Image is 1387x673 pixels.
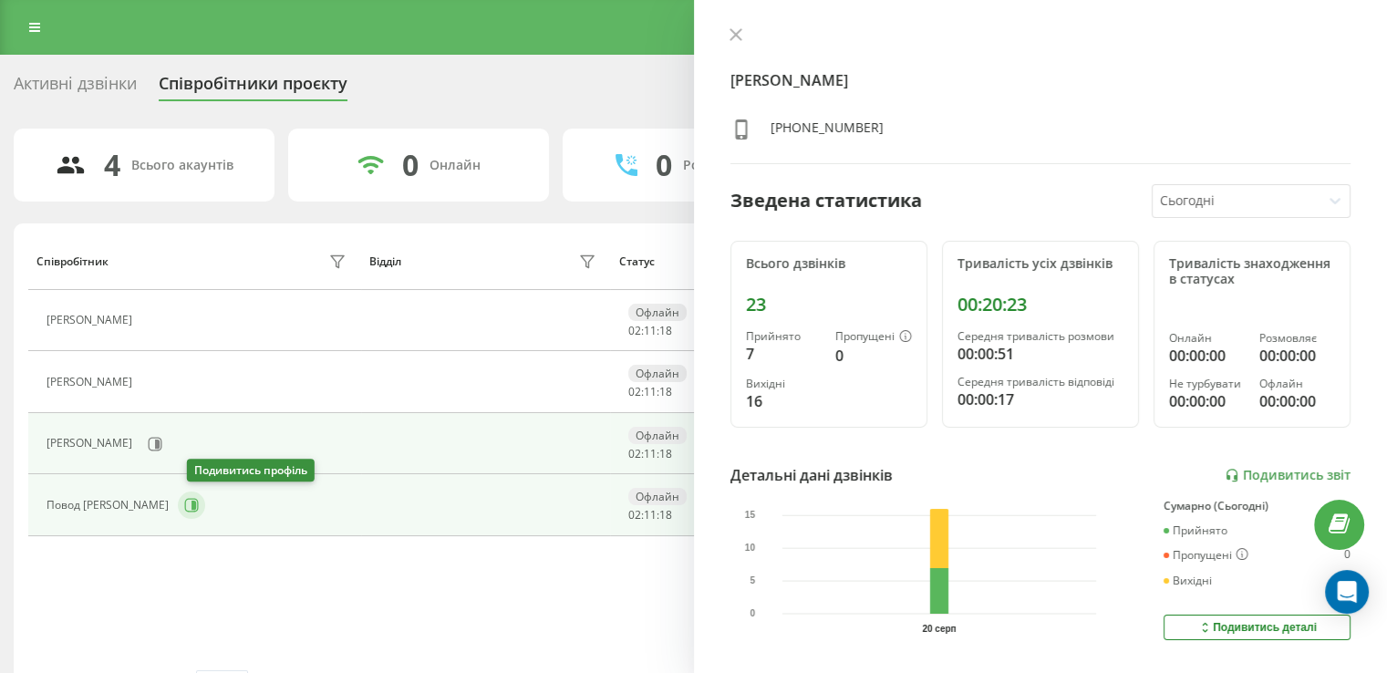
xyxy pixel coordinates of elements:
div: Співробітники проєкту [159,74,347,102]
div: Офлайн [628,365,687,382]
div: Офлайн [628,427,687,444]
span: 11 [644,507,657,523]
div: Тривалість знаходження в статусах [1169,256,1335,287]
text: 20 серп [922,624,956,634]
span: 18 [659,507,672,523]
div: [PERSON_NAME] [47,314,137,326]
div: Активні дзвінки [14,74,137,102]
div: Зведена статистика [730,187,922,214]
div: Прийнято [1164,524,1227,537]
div: Open Intercom Messenger [1325,570,1369,614]
div: 4 [104,148,120,182]
div: : : [628,509,672,522]
div: Офлайн [628,304,687,321]
div: Пропущені [1164,548,1248,563]
span: 18 [659,384,672,399]
div: Повод [PERSON_NAME] [47,499,173,512]
div: 23 [746,294,912,316]
div: [PHONE_NUMBER] [771,119,884,145]
div: : : [628,448,672,461]
span: 18 [659,446,672,461]
div: Всього дзвінків [746,256,912,272]
div: : : [628,325,672,337]
span: 18 [659,323,672,338]
div: 0 [835,345,912,367]
div: Офлайн [628,488,687,505]
span: 02 [628,507,641,523]
div: Офлайн [1259,378,1335,390]
text: 0 [750,609,755,619]
div: Відділ [369,255,401,268]
div: 00:00:00 [1259,345,1335,367]
div: 7 [746,343,821,365]
div: Середня тривалість розмови [957,330,1123,343]
div: Не турбувати [1169,378,1245,390]
div: 0 [1344,548,1351,563]
div: 00:00:51 [957,343,1123,365]
div: [PERSON_NAME] [47,376,137,388]
div: Статус [619,255,655,268]
div: Онлайн [430,158,481,173]
div: Вихідні [746,378,821,390]
span: 11 [644,323,657,338]
div: Прийнято [746,330,821,343]
div: 0 [402,148,419,182]
div: : : [628,386,672,399]
div: Пропущені [835,330,912,345]
div: Онлайн [1169,332,1245,345]
div: Середня тривалість відповіді [957,376,1123,388]
div: 00:00:17 [957,388,1123,410]
div: Подивитись деталі [1197,620,1317,635]
span: 11 [644,384,657,399]
span: 02 [628,446,641,461]
div: Детальні дані дзвінків [730,464,893,486]
div: Співробітник [36,255,109,268]
div: Сумарно (Сьогодні) [1164,500,1351,513]
span: 02 [628,384,641,399]
div: 00:00:00 [1169,345,1245,367]
div: Подивитись профіль [187,459,315,481]
div: 16 [746,390,821,412]
h4: [PERSON_NAME] [730,69,1351,91]
span: 02 [628,323,641,338]
div: 00:00:00 [1169,390,1245,412]
text: 5 [750,576,755,586]
div: Всього акаунтів [131,158,233,173]
div: Вихідні [1164,575,1212,587]
div: 0 [656,148,672,182]
div: Розмовляє [1259,332,1335,345]
text: 15 [744,511,755,521]
div: 00:00:00 [1259,390,1335,412]
span: 11 [644,446,657,461]
a: Подивитись звіт [1225,468,1351,483]
div: Розмовляють [683,158,771,173]
text: 10 [744,544,755,554]
button: Подивитись деталі [1164,615,1351,640]
div: [PERSON_NAME] [47,437,137,450]
div: Тривалість усіх дзвінків [957,256,1123,272]
div: 00:20:23 [957,294,1123,316]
